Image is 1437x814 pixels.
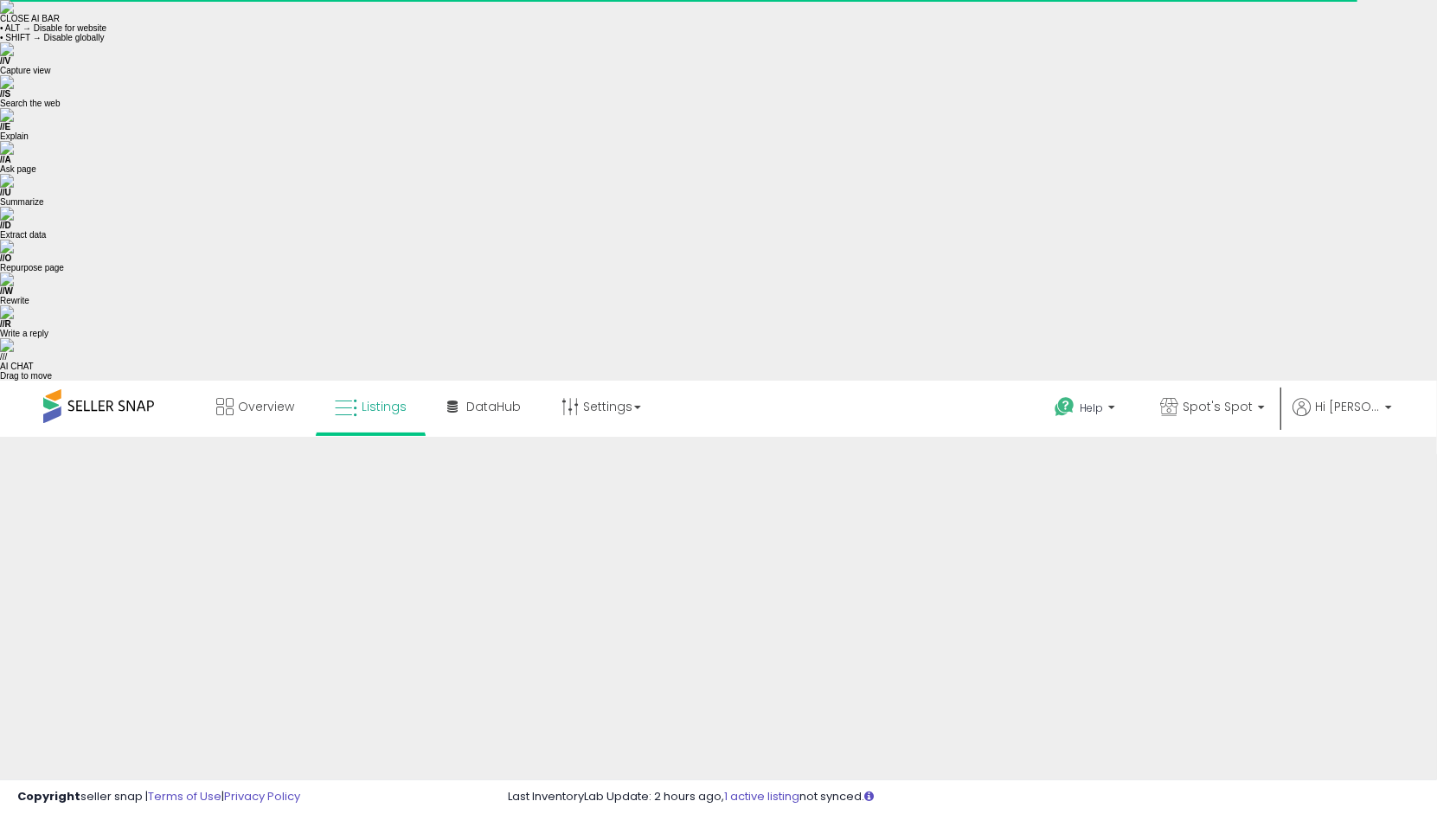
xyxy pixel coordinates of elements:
a: Overview [203,381,307,433]
a: Spot's Spot [1147,381,1278,437]
a: 1 active listing [724,788,799,804]
strong: Copyright [17,788,80,804]
a: Settings [548,381,654,433]
a: Terms of Use [148,788,221,804]
span: DataHub [466,398,521,415]
span: Overview [238,398,294,415]
span: Hi [PERSON_NAME] [1315,398,1380,415]
a: Privacy Policy [224,788,300,804]
i: Click here to read more about un-synced listings. [864,791,874,802]
a: DataHub [434,381,534,433]
div: seller snap | | [17,789,300,805]
i: Get Help [1054,396,1075,418]
span: Help [1080,401,1103,415]
div: Last InventoryLab Update: 2 hours ago, not synced. [508,789,1420,805]
span: Listings [362,398,407,415]
span: Spot's Spot [1183,398,1253,415]
a: Listings [322,381,420,433]
a: Help [1041,383,1132,437]
a: Hi [PERSON_NAME] [1293,398,1392,437]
